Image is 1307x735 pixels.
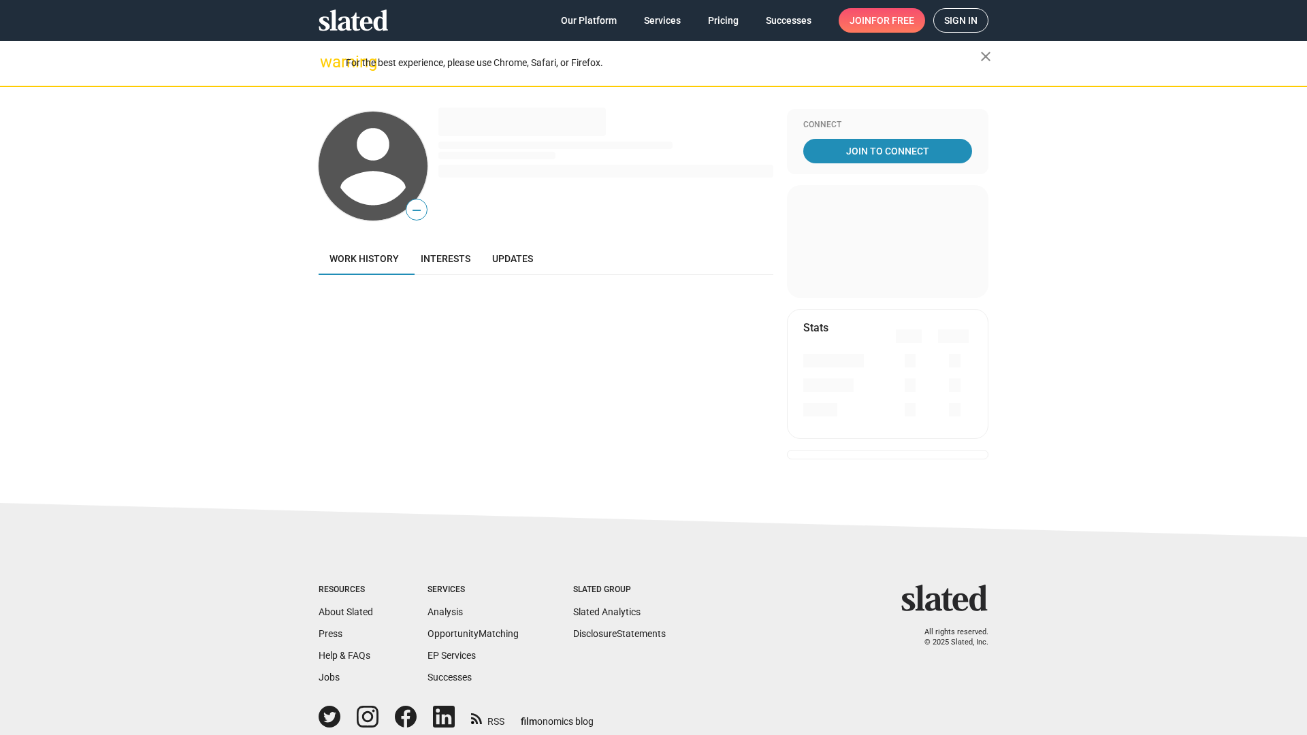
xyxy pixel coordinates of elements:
span: — [406,201,427,219]
span: Updates [492,253,533,264]
div: For the best experience, please use Chrome, Safari, or Firefox. [346,54,980,72]
a: OpportunityMatching [427,628,519,639]
a: Updates [481,242,544,275]
p: All rights reserved. © 2025 Slated, Inc. [910,627,988,647]
a: Work history [319,242,410,275]
a: EP Services [427,650,476,661]
a: filmonomics blog [521,704,594,728]
span: Sign in [944,9,978,32]
span: for free [871,8,914,33]
a: Pricing [697,8,749,33]
a: Join To Connect [803,139,972,163]
a: Jobs [319,672,340,683]
span: Interests [421,253,470,264]
span: Our Platform [561,8,617,33]
div: Connect [803,120,972,131]
span: Join [850,8,914,33]
a: Analysis [427,606,463,617]
a: Successes [427,672,472,683]
span: Pricing [708,8,739,33]
div: Resources [319,585,373,595]
span: Services [644,8,681,33]
mat-card-title: Stats [803,321,828,335]
a: Joinfor free [839,8,925,33]
mat-icon: warning [320,54,336,70]
a: Interests [410,242,481,275]
a: RSS [471,707,504,728]
a: Our Platform [550,8,628,33]
a: Help & FAQs [319,650,370,661]
a: Press [319,628,342,639]
span: Work history [329,253,399,264]
span: film [521,716,537,727]
a: Slated Analytics [573,606,641,617]
a: Successes [755,8,822,33]
mat-icon: close [978,48,994,65]
a: Sign in [933,8,988,33]
div: Services [427,585,519,595]
span: Successes [766,8,811,33]
a: DisclosureStatements [573,628,666,639]
a: Services [633,8,692,33]
div: Slated Group [573,585,666,595]
span: Join To Connect [806,139,969,163]
a: About Slated [319,606,373,617]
